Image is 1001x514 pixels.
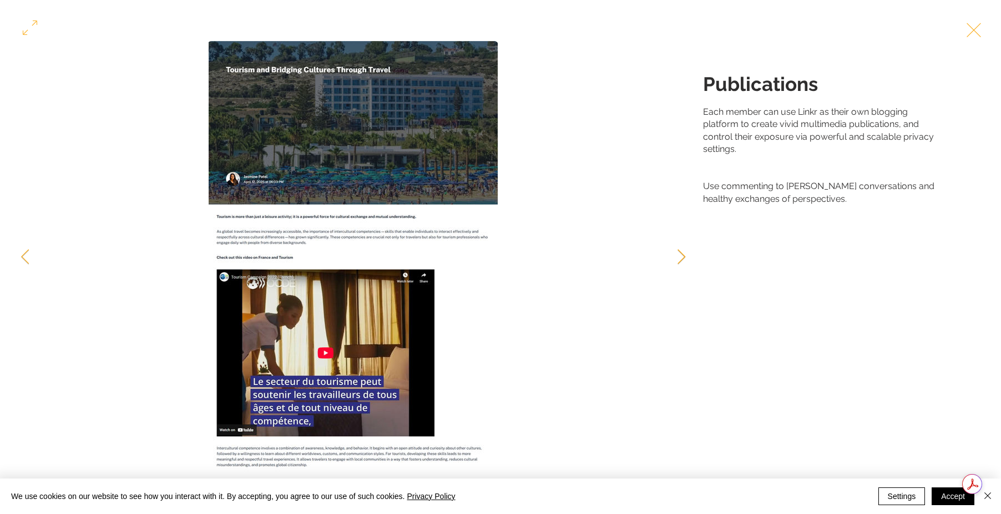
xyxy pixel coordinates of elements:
div: Each member can use Linkr as their own blogging platform to create vivid multimedia publications,... [703,106,934,205]
button: Next Item [668,243,695,271]
button: Open in fullscreen [19,14,41,39]
button: Settings [878,487,926,505]
button: Accept [932,487,974,505]
img: Close [981,489,994,502]
button: Exit expand mode [963,17,984,41]
h1: Publications [703,72,934,96]
span: We use cookies on our website to see how you interact with it. By accepting, you agree to our use... [11,491,456,501]
a: Privacy Policy [407,492,455,501]
button: Close [981,487,994,505]
button: Previous Item [11,243,39,271]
